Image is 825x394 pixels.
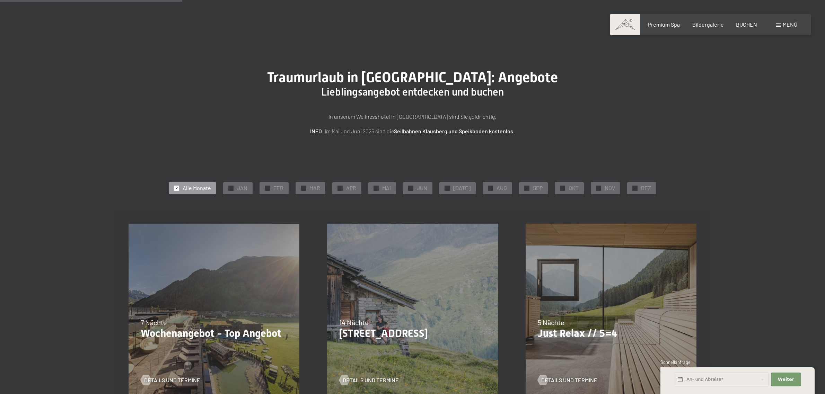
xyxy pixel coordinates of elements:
[597,186,600,190] span: ✓
[141,318,167,326] span: 7 Nächte
[302,186,305,190] span: ✓
[266,186,269,190] span: ✓
[561,186,564,190] span: ✓
[267,69,558,86] span: Traumurlaub in [GEOGRAPHIC_DATA]: Angebote
[141,376,200,384] a: Details und Termine
[321,86,504,98] span: Lieblingsangebot entdecken und buchen
[237,184,247,192] span: JAN
[339,318,369,326] span: 14 Nächte
[538,327,684,340] p: Just Relax // 5=4
[641,184,651,192] span: DEZ
[446,186,449,190] span: ✓
[382,184,391,192] span: MAI
[339,186,342,190] span: ✓
[239,112,586,121] p: In unserem Wellnesshotel in [GEOGRAPHIC_DATA] sind Sie goldrichtig.
[533,184,543,192] span: SEP
[648,21,680,28] a: Premium Spa
[346,184,356,192] span: APR
[183,184,211,192] span: Alle Monate
[239,127,586,136] p: : Im Mai und Juni 2025 sind die .
[453,184,471,192] span: [DATE]
[783,21,797,28] span: Menü
[339,376,399,384] a: Details und Termine
[605,184,615,192] span: NOV
[309,184,320,192] span: MAR
[230,186,232,190] span: ✓
[660,359,691,365] span: Schnellanfrage
[141,327,287,340] p: Wochenangebot - Top Angebot
[144,376,200,384] span: Details und Termine
[339,327,486,340] p: [STREET_ADDRESS]
[375,186,378,190] span: ✓
[541,376,597,384] span: Details und Termine
[273,184,283,192] span: FEB
[778,376,794,383] span: Weiter
[692,21,724,28] a: Bildergalerie
[526,186,528,190] span: ✓
[538,318,564,326] span: 5 Nächte
[736,21,757,28] a: BUCHEN
[497,184,507,192] span: AUG
[394,128,513,134] strong: Seilbahnen Klausberg und Speikboden kostenlos
[417,184,427,192] span: JUN
[771,373,801,387] button: Weiter
[634,186,637,190] span: ✓
[538,376,597,384] a: Details und Termine
[343,376,399,384] span: Details und Termine
[569,184,579,192] span: OKT
[175,186,178,190] span: ✓
[489,186,492,190] span: ✓
[310,128,322,134] strong: INFO
[410,186,412,190] span: ✓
